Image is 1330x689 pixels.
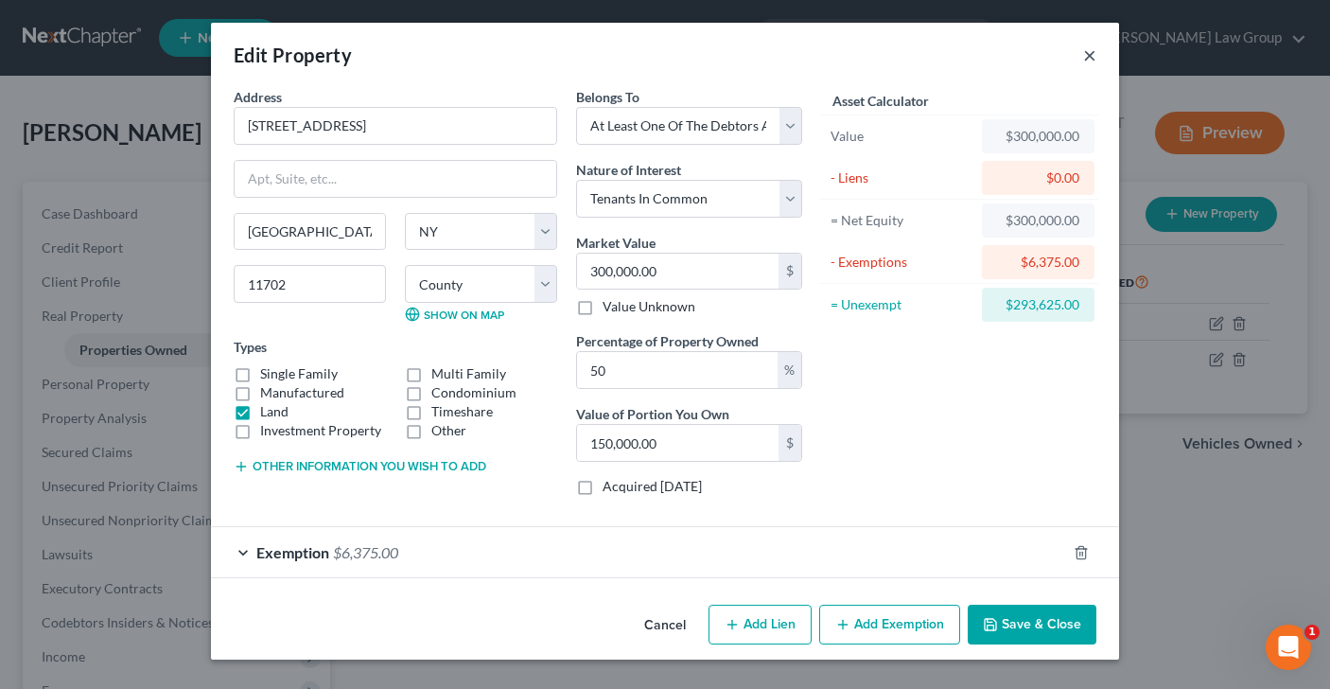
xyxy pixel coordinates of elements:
[778,352,801,388] div: %
[968,605,1096,645] button: Save & Close
[576,89,639,105] span: Belongs To
[779,425,801,461] div: $
[997,295,1079,314] div: $293,625.00
[234,265,386,303] input: Enter zip...
[577,254,779,290] input: 0.00
[234,337,267,357] label: Types
[831,127,973,146] div: Value
[431,383,516,402] label: Condominium
[997,168,1079,187] div: $0.00
[831,168,973,187] div: - Liens
[235,108,556,144] input: Enter address...
[831,253,973,272] div: - Exemptions
[1266,625,1311,670] iframe: Intercom live chat
[629,607,701,645] button: Cancel
[1304,625,1320,640] span: 1
[1083,44,1096,66] button: ×
[576,404,729,424] label: Value of Portion You Own
[603,477,702,496] label: Acquired [DATE]
[235,214,385,250] input: Enter city...
[576,160,681,180] label: Nature of Interest
[997,127,1079,146] div: $300,000.00
[577,425,779,461] input: 0.00
[997,211,1079,230] div: $300,000.00
[577,352,778,388] input: 0.00
[260,402,289,421] label: Land
[603,297,695,316] label: Value Unknown
[779,254,801,290] div: $
[576,331,759,351] label: Percentage of Property Owned
[431,421,466,440] label: Other
[333,543,398,561] span: $6,375.00
[235,161,556,197] input: Apt, Suite, etc...
[831,295,973,314] div: = Unexempt
[260,421,381,440] label: Investment Property
[832,91,929,111] label: Asset Calculator
[431,402,493,421] label: Timeshare
[831,211,973,230] div: = Net Equity
[405,307,504,322] a: Show on Map
[431,364,506,383] label: Multi Family
[256,543,329,561] span: Exemption
[234,89,282,105] span: Address
[997,253,1079,272] div: $6,375.00
[819,605,960,645] button: Add Exemption
[260,364,338,383] label: Single Family
[260,383,344,402] label: Manufactured
[234,42,352,68] div: Edit Property
[709,605,812,645] button: Add Lien
[234,459,486,474] button: Other information you wish to add
[576,233,656,253] label: Market Value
